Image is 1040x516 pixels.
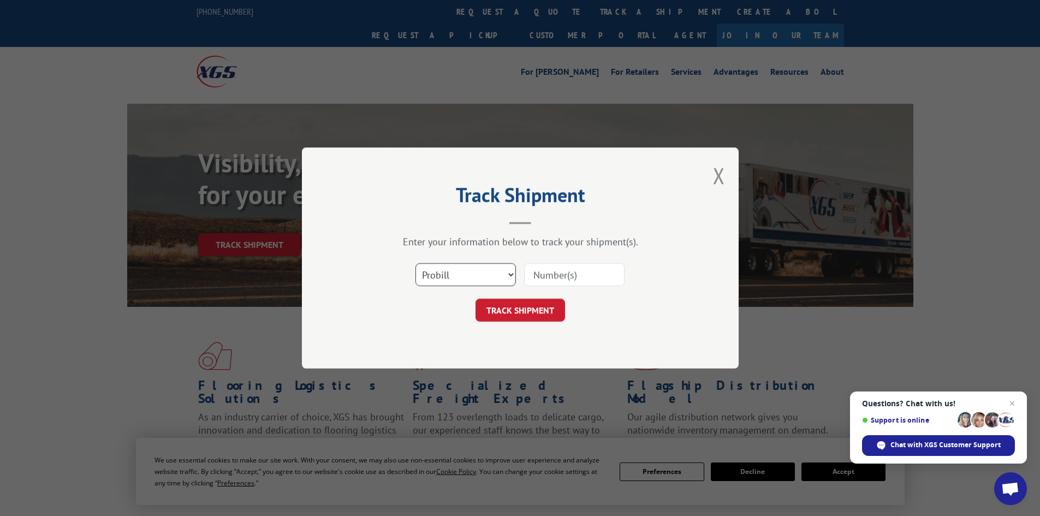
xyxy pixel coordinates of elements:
[890,440,1001,450] span: Chat with XGS Customer Support
[862,399,1015,408] span: Questions? Chat with us!
[476,299,565,322] button: TRACK SHIPMENT
[524,263,625,286] input: Number(s)
[994,472,1027,505] a: Open chat
[713,161,725,190] button: Close modal
[862,435,1015,456] span: Chat with XGS Customer Support
[356,235,684,248] div: Enter your information below to track your shipment(s).
[356,187,684,208] h2: Track Shipment
[862,416,954,424] span: Support is online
